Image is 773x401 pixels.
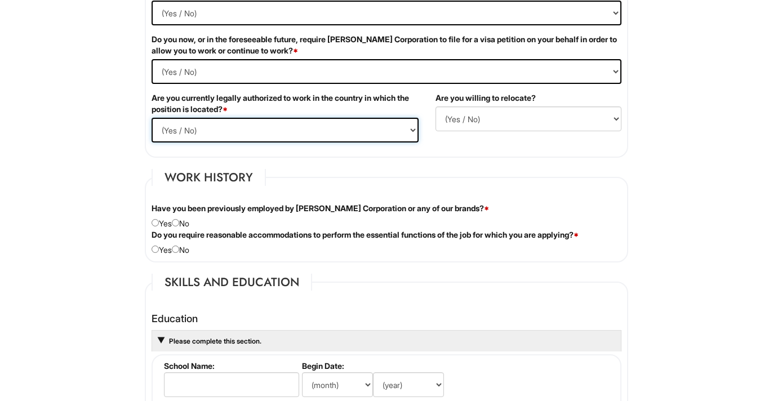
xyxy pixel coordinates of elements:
[168,337,261,345] a: Please complete this section.
[152,274,312,291] legend: Skills and Education
[436,106,621,131] select: (Yes / No)
[302,361,458,371] label: Begin Date:
[152,59,621,84] select: (Yes / No)
[143,203,630,229] div: Yes No
[436,92,536,104] label: Are you willing to relocate?
[152,118,419,142] select: (Yes / No)
[152,34,621,56] label: Do you now, or in the foreseeable future, require [PERSON_NAME] Corporation to file for a visa pe...
[152,313,621,324] h4: Education
[152,229,579,240] label: Do you require reasonable accommodations to perform the essential functions of the job for which ...
[164,361,297,371] label: School Name:
[152,169,266,186] legend: Work History
[152,1,621,25] select: (Yes / No)
[152,203,489,214] label: Have you been previously employed by [PERSON_NAME] Corporation or any of our brands?
[143,229,630,256] div: Yes No
[152,92,419,115] label: Are you currently legally authorized to work in the country in which the position is located?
